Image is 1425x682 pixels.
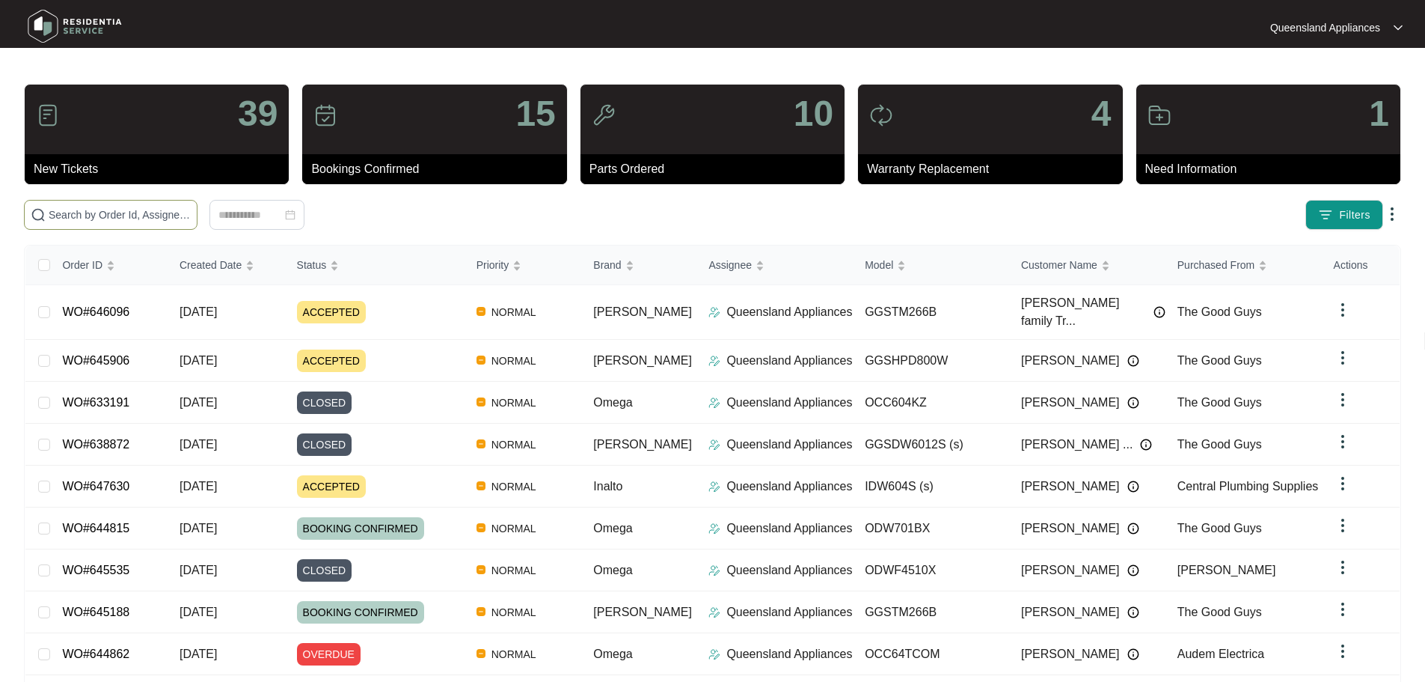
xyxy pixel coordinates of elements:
span: [PERSON_NAME] [1021,645,1120,663]
img: Info icon [1127,648,1139,660]
span: NORMAL [485,394,542,412]
a: WO#647630 [62,480,129,493]
span: Order ID [62,257,102,273]
span: [PERSON_NAME] [593,438,692,451]
span: Priority [476,257,509,273]
img: Vercel Logo [476,356,485,365]
span: ACCEPTED [297,350,366,372]
img: Vercel Logo [476,607,485,616]
span: Purchased From [1177,257,1254,273]
td: ODWF4510X [853,549,1009,591]
img: dropdown arrow [1334,558,1352,576]
p: 39 [238,96,278,132]
span: [DATE] [180,438,217,451]
span: [DATE] [180,648,217,660]
p: Bookings Confirmed [311,160,566,178]
span: NORMAL [485,603,542,621]
td: IDW604S (s) [853,466,1009,508]
img: dropdown arrow [1334,642,1352,660]
span: Brand [593,257,621,273]
img: dropdown arrow [1383,205,1401,223]
span: [DATE] [180,354,217,367]
span: NORMAL [485,352,542,370]
span: Omega [593,522,632,535]
span: NORMAL [485,436,542,454]
span: [PERSON_NAME] [593,305,692,318]
span: BOOKING CONFIRMED [297,517,424,540]
th: Status [285,246,465,285]
span: Inalto [593,480,622,493]
p: Need Information [1145,160,1400,178]
td: GGSTM266B [853,285,1009,340]
th: Created Date [168,246,285,285]
img: Assigner Icon [708,481,720,493]
td: GGSTM266B [853,591,1009,633]
img: Assigner Icon [708,439,720,451]
img: dropdown arrow [1334,391,1352,409]
p: Queensland Appliances [726,478,852,496]
a: WO#644815 [62,522,129,535]
p: Queensland Appliances [1270,20,1380,35]
img: Assigner Icon [708,564,720,576]
span: [PERSON_NAME] [1021,603,1120,621]
td: GGSDW6012S (s) [853,424,1009,466]
img: icon [869,103,893,127]
span: ACCEPTED [297,301,366,323]
span: [DATE] [180,305,217,318]
span: NORMAL [485,645,542,663]
img: Info icon [1127,355,1139,367]
img: dropdown arrow [1334,600,1352,618]
th: Assignee [696,246,853,285]
th: Purchased From [1165,246,1322,285]
input: Search by Order Id, Assignee Name, Customer Name, Brand and Model [49,207,191,223]
span: The Good Guys [1177,606,1262,618]
a: WO#645188 [62,606,129,618]
span: Omega [593,396,632,409]
span: The Good Guys [1177,522,1262,535]
img: dropdown arrow [1394,24,1403,31]
th: Priority [465,246,582,285]
img: icon [592,103,616,127]
span: CLOSED [297,559,352,582]
span: [PERSON_NAME] [1021,352,1120,370]
img: icon [313,103,337,127]
span: Omega [593,648,632,660]
img: Assigner Icon [708,355,720,367]
span: NORMAL [485,303,542,321]
img: dropdown arrow [1334,517,1352,535]
a: WO#644862 [62,648,129,660]
span: CLOSED [297,392,352,414]
p: 1 [1369,96,1389,132]
th: Actions [1322,246,1400,285]
span: [PERSON_NAME] [1021,520,1120,538]
img: Info icon [1127,523,1139,535]
span: NORMAL [485,478,542,496]
span: CLOSED [297,433,352,456]
img: Info icon [1127,606,1139,618]
img: Info icon [1127,481,1139,493]
span: [DATE] [180,606,217,618]
img: filter icon [1318,207,1333,222]
img: icon [36,103,60,127]
span: Customer Name [1021,257,1097,273]
img: Assigner Icon [708,397,720,409]
img: dropdown arrow [1334,433,1352,451]
a: WO#645906 [62,354,129,367]
img: Vercel Logo [476,307,485,316]
img: residentia service logo [22,4,127,49]
p: Queensland Appliances [726,436,852,454]
img: Vercel Logo [476,398,485,407]
span: [PERSON_NAME] family Tr... [1021,294,1146,330]
p: Queensland Appliances [726,394,852,412]
span: [PERSON_NAME] ... [1021,436,1133,454]
img: Vercel Logo [476,523,485,532]
img: dropdown arrow [1334,475,1352,493]
th: Customer Name [1009,246,1165,285]
p: Queensland Appliances [726,561,852,579]
span: Assignee [708,257,752,273]
img: dropdown arrow [1334,301,1352,319]
a: WO#638872 [62,438,129,451]
span: The Good Guys [1177,354,1262,367]
img: dropdown arrow [1334,349,1352,367]
img: Info icon [1153,306,1165,318]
